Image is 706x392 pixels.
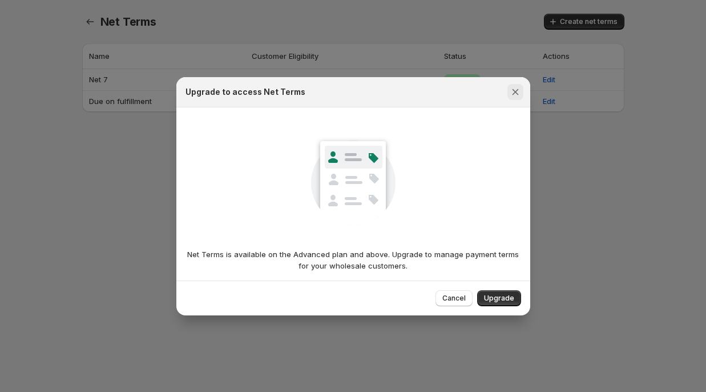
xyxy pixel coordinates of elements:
span: Cancel [442,294,466,303]
span: Upgrade [484,294,514,303]
h2: Upgrade to access Net Terms [185,86,305,98]
button: Close [507,84,523,100]
button: Cancel [435,290,473,306]
p: Net Terms is available on the Advanced plan and above. Upgrade to manage payment terms for your w... [185,249,521,271]
button: Upgrade [477,290,521,306]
